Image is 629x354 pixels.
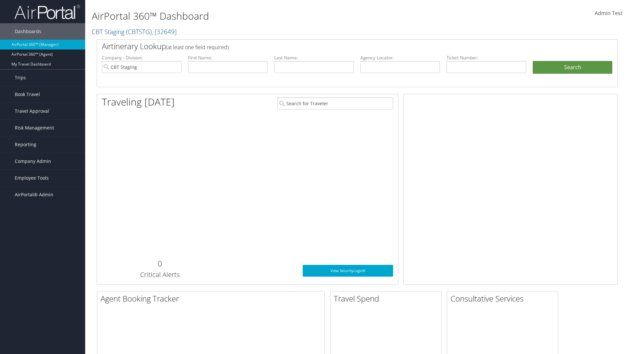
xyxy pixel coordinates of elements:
span: Book Travel [15,86,40,103]
h2: Consultative Services [450,293,558,304]
span: Admin Test [595,10,622,17]
span: Company Admin [15,153,51,169]
label: Ticket Number: [447,54,526,61]
h2: Travel Spend [334,293,441,304]
span: Travel Approval [15,103,49,119]
label: Last Name: [274,54,354,61]
input: Search for Traveler [277,97,393,109]
span: , [ 32649 ] [152,27,177,36]
span: Trips [15,69,26,86]
h2: Agent Booking Tracker [101,293,324,304]
label: Company - Division: [102,54,181,61]
span: (at least one field required) [166,44,229,51]
h3: Critical Alerts [102,270,218,279]
span: Employee Tools [15,170,49,186]
a: Admin Test [595,3,622,24]
span: Dashboards [15,23,41,40]
span: AirPortal® Admin [15,187,53,203]
a: CBT Staging [92,27,177,36]
h2: 0 [102,258,218,269]
label: Agency Locator: [360,54,440,61]
img: airportal-logo.png [14,4,80,20]
h1: Traveling [DATE] [102,95,175,109]
a: View SecurityLogic® [303,265,393,277]
span: ( CBTSTG ) [126,27,152,36]
span: Risk Management [15,120,54,136]
h2: Airtinerary Lookup [102,41,569,52]
label: First Name: [188,54,268,61]
button: Search [533,61,612,74]
span: Reporting [15,136,36,153]
h1: AirPortal 360™ Dashboard [92,9,446,23]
